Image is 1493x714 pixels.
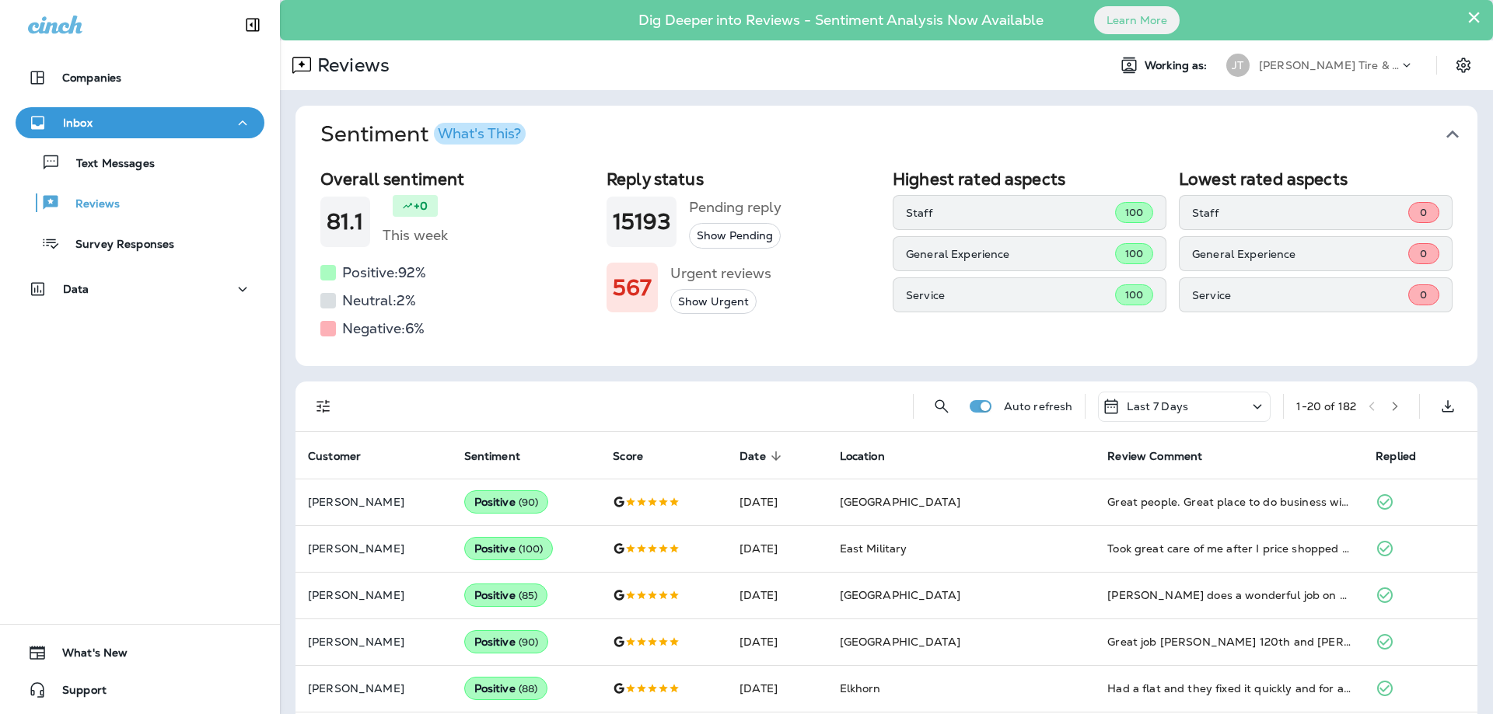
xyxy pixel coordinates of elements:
p: [PERSON_NAME] [308,682,439,695]
button: Show Pending [689,223,781,249]
p: [PERSON_NAME] [308,589,439,601]
span: [GEOGRAPHIC_DATA] [840,588,960,602]
h2: Overall sentiment [320,169,594,189]
span: Sentiment [464,449,540,463]
p: Auto refresh [1004,400,1073,413]
h5: Negative: 6 % [342,316,425,341]
p: Service [906,289,1115,301]
button: Survey Responses [16,227,264,259]
button: Collapse Sidebar [231,9,274,40]
button: Export as CSV [1432,391,1463,422]
span: 100 [1125,288,1143,301]
button: Filters [308,391,339,422]
button: Show Urgent [670,289,757,315]
td: [DATE] [727,618,827,665]
p: +0 [414,198,428,214]
h1: Sentiment [320,121,526,148]
p: [PERSON_NAME] [308,542,439,555]
p: Data [63,283,89,295]
span: ( 100 ) [519,542,544,556]
div: What's This? [438,127,521,141]
span: ( 90 ) [519,496,539,509]
div: Had a flat and they fixed it quickly and for a fair price. Friendly service and a great place for... [1107,681,1351,696]
div: Great people. Great place to do business with. Highly Recommend [1107,494,1351,510]
span: 0 [1420,288,1427,301]
span: 100 [1125,247,1143,260]
button: Search Reviews [926,391,957,422]
h5: Positive: 92 % [342,260,426,285]
button: Support [16,674,264,705]
td: [DATE] [727,665,827,712]
span: Score [613,449,663,463]
p: Text Messages [61,157,155,172]
span: ( 85 ) [519,589,538,602]
h5: Neutral: 2 % [342,288,416,313]
p: General Experience [1192,248,1408,260]
span: What's New [47,646,128,665]
p: Reviews [60,197,120,212]
div: Positive [464,490,549,514]
span: [GEOGRAPHIC_DATA] [840,635,960,649]
span: 0 [1420,206,1427,219]
h1: 81.1 [327,209,364,235]
p: Staff [906,207,1115,219]
p: Service [1192,289,1408,301]
span: Score [613,450,643,463]
button: Text Messages [16,146,264,179]
button: What's This? [434,123,526,145]
button: Inbox [16,107,264,138]
h2: Lowest rated aspects [1179,169,1453,189]
h5: Urgent reviews [670,261,771,286]
h5: Pending reply [689,195,781,220]
span: Date [740,449,786,463]
p: [PERSON_NAME] [308,496,439,508]
div: Positive [464,537,554,560]
p: General Experience [906,248,1115,260]
div: Jensen does a wonderful job on my vehicles in a timely manner! I appreciate the service they give... [1107,587,1351,603]
p: Dig Deeper into Reviews - Sentiment Analysis Now Available [593,18,1089,23]
button: Data [16,273,264,305]
div: Positive [464,630,549,653]
div: Great job Jensen 120th and Dodge! This location did an excellent job mounting and balancing new t... [1107,634,1351,650]
h5: This week [383,223,448,248]
h1: 15193 [613,209,670,235]
p: Companies [62,71,121,84]
button: Settings [1449,51,1477,79]
span: Review Comment [1107,450,1202,463]
p: Survey Responses [60,238,174,253]
span: Date [740,450,766,463]
p: Staff [1192,207,1408,219]
span: Replied [1376,450,1416,463]
span: East Military [840,542,907,556]
p: [PERSON_NAME] Tire & Auto [1259,59,1399,71]
span: Sentiment [464,450,520,463]
div: Positive [464,677,548,700]
span: ( 88 ) [519,682,538,695]
p: [PERSON_NAME] [308,636,439,648]
td: [DATE] [727,525,827,572]
p: Reviews [311,54,390,77]
div: SentimentWhat's This? [295,163,1477,366]
button: Companies [16,62,264,93]
td: [DATE] [727,479,827,525]
button: Close [1467,5,1481,30]
span: Support [47,684,107,702]
button: Reviews [16,186,264,219]
p: Inbox [63,117,93,129]
div: JT [1226,54,1250,77]
span: 100 [1125,206,1143,219]
span: Customer [308,450,361,463]
button: SentimentWhat's This? [308,106,1490,163]
h2: Reply status [607,169,880,189]
h1: 567 [613,275,652,301]
span: 0 [1420,247,1427,260]
span: Customer [308,449,381,463]
span: [GEOGRAPHIC_DATA] [840,495,960,509]
div: Took great care of me after I price shopped and discovered they also have the best deals. 1000000... [1107,541,1351,556]
span: Working as: [1145,59,1211,72]
span: Review Comment [1107,449,1222,463]
span: ( 90 ) [519,636,539,649]
span: Location [840,450,885,463]
span: Replied [1376,449,1436,463]
button: What's New [16,637,264,668]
